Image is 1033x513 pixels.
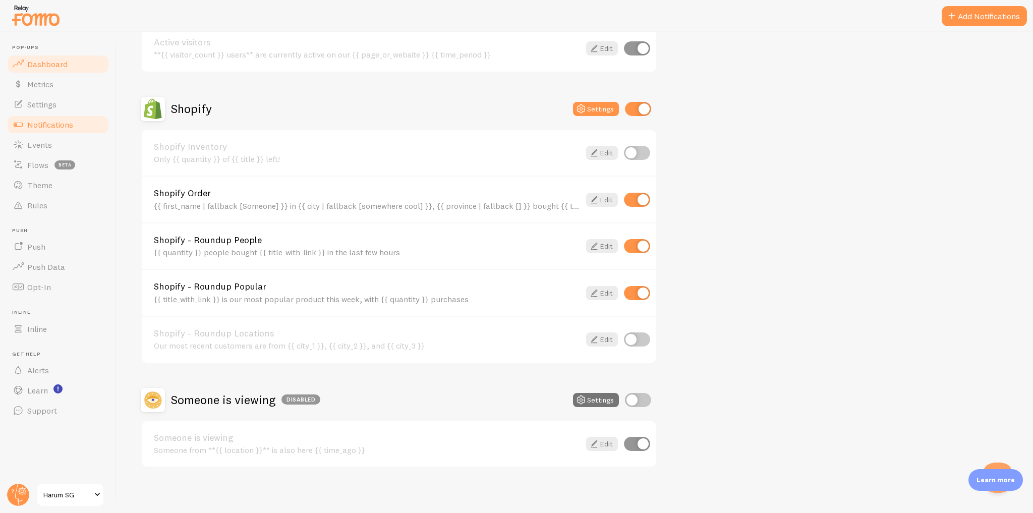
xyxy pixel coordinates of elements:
span: beta [54,160,75,169]
span: Flows [27,160,48,170]
img: Someone is viewing [141,388,165,412]
span: Settings [27,99,56,109]
span: Get Help [12,351,110,358]
svg: <p>Watch New Feature Tutorials!</p> [53,384,63,393]
a: Edit [586,239,618,253]
span: Pop-ups [12,44,110,51]
a: Shopify - Roundup Popular [154,282,580,291]
span: Events [27,140,52,150]
iframe: Help Scout Beacon - Open [983,463,1013,493]
div: **{{ visitor_count }} users** are currently active on our {{ page_or_website }} {{ time_period }} [154,50,580,59]
h2: Shopify [171,101,212,117]
a: Shopify Inventory [154,142,580,151]
a: Support [6,401,110,421]
span: Support [27,406,57,416]
span: Push [27,242,45,252]
p: Learn more [977,475,1015,485]
a: Dashboard [6,54,110,74]
span: Learn [27,385,48,395]
a: Rules [6,195,110,215]
a: Metrics [6,74,110,94]
a: Push [6,237,110,257]
span: Push [12,227,110,234]
span: Notifications [27,120,73,130]
a: Alerts [6,360,110,380]
a: Someone is viewing [154,433,580,442]
span: Inline [27,324,47,334]
span: Alerts [27,365,49,375]
a: Shopify - Roundup People [154,236,580,245]
a: Harum SG [36,483,104,507]
img: Shopify [141,97,165,121]
h2: Someone is viewing [171,392,320,408]
a: Shopify Order [154,189,580,198]
span: Rules [27,200,47,210]
span: Harum SG [43,489,91,501]
div: Disabled [281,394,320,405]
span: Opt-In [27,282,51,292]
div: {{ first_name | fallback [Someone] }} in {{ city | fallback [somewhere cool] }}, {{ province | fa... [154,201,580,210]
div: Someone from **{{ location }}** is also here {{ time_ago }} [154,445,580,454]
a: Flows beta [6,155,110,175]
div: {{ quantity }} people bought {{ title_with_link }} in the last few hours [154,248,580,257]
a: Shopify - Roundup Locations [154,329,580,338]
div: Learn more [968,469,1023,491]
a: Events [6,135,110,155]
img: fomo-relay-logo-orange.svg [11,3,61,28]
span: Theme [27,180,52,190]
a: Active visitors [154,38,580,47]
span: Metrics [27,79,53,89]
a: Edit [586,332,618,347]
a: Notifications [6,115,110,135]
a: Inline [6,319,110,339]
a: Edit [586,437,618,451]
div: Our most recent customers are from {{ city_1 }}, {{ city_2 }}, and {{ city_3 }} [154,341,580,350]
span: Dashboard [27,59,68,69]
span: Inline [12,309,110,316]
a: Edit [586,41,618,55]
a: Edit [586,193,618,207]
a: Settings [6,94,110,115]
a: Opt-In [6,277,110,297]
div: {{ title_with_link }} is our most popular product this week, with {{ quantity }} purchases [154,295,580,304]
span: Push Data [27,262,65,272]
a: Push Data [6,257,110,277]
button: Settings [573,393,619,407]
div: Only {{ quantity }} of {{ title }} left! [154,154,580,163]
a: Learn [6,380,110,401]
button: Settings [573,102,619,116]
a: Edit [586,286,618,300]
a: Theme [6,175,110,195]
a: Edit [586,146,618,160]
